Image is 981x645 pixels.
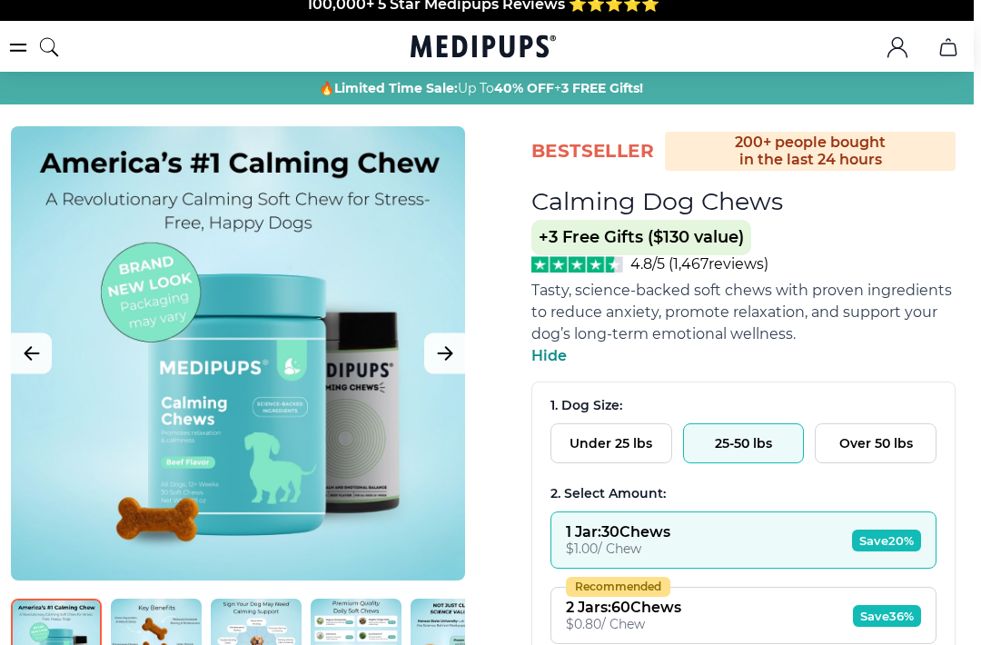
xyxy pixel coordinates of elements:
h1: Calming Dog Chews [531,186,783,216]
button: Next Image [424,333,465,374]
span: Save 20% [852,530,921,551]
span: +3 Free Gifts ($130 value) [531,220,751,255]
img: Stars - 4.8 [531,256,623,273]
button: Recommended2 Jars:60Chews$0.80/ ChewSave36% [550,587,936,644]
button: burger-menu [7,36,29,58]
span: Made In The [GEOGRAPHIC_DATA] from domestic & globally sourced ingredients [182,15,786,33]
button: 25-50 lbs [683,423,805,463]
button: search [38,25,60,70]
button: account [876,25,919,69]
span: 🔥 Up To + [319,79,643,97]
span: 4.8/5 ( 1,467 reviews) [630,255,768,273]
span: Hide [531,347,567,364]
span: Save 36% [853,605,921,627]
button: Over 50 lbs [815,423,936,463]
span: BestSeller [531,139,654,164]
button: 1 Jar:30Chews$1.00/ ChewSave20% [550,511,936,569]
div: 1. Dog Size: [550,397,936,414]
button: Previous Image [11,333,52,374]
div: $ 0.80 / Chew [566,616,681,632]
a: Medipups [411,33,556,64]
button: Under 25 lbs [550,423,672,463]
div: 200+ people bought in the last 24 hours [665,132,956,171]
div: Recommended [566,577,670,597]
div: 2 Jars : 60 Chews [566,599,681,616]
div: 2. Select Amount: [550,485,936,502]
div: $ 1.00 / Chew [566,541,670,557]
div: 1 Jar : 30 Chews [566,523,670,541]
span: Tasty, science-backed soft chews with proven ingredients to reduce anxiety, promote relaxation, a... [531,282,952,342]
button: cart [926,25,970,69]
